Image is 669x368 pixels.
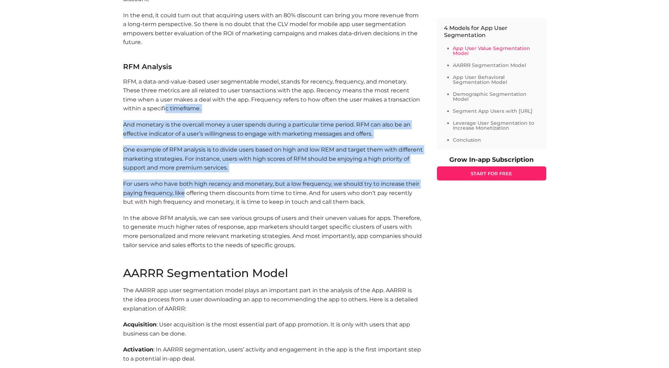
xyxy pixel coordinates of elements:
p: One example of RFM analysis is to divide users based on high and low REM and target them with dif... [123,145,423,172]
p: The AARRR app user segmentation model plays an important part in the analysis of the App. AARRR i... [123,286,423,313]
a: Demographic Segmentation Model [453,91,527,102]
b: Acquisition [123,321,157,328]
a: App User Value Segmentation Model [453,45,530,56]
h3: RFM Analysis [123,63,423,70]
a: Leverage User Segmentation to Increase Monetization [453,120,534,131]
h2: AARRR Segmentation Model [123,268,423,279]
p: In the above RFM analysis, we can see various groups of users and their uneven values for apps. T... [123,214,423,268]
a: App User Behavioral Segmentation Model [453,74,507,85]
p: For users who have both high recency and monetary, but a low frequency, we should try to increase... [123,179,423,207]
a: Conclusion [453,137,481,143]
a: START FOR FREE [437,166,546,180]
p: 4 Models for App User Segmentation [444,25,539,39]
p: : User acquisition is the most essential part of app promotion. It is only with users that app bu... [123,320,423,338]
a: AARRR Segmentation Model [453,62,526,68]
b: Activation [123,346,153,353]
p: RFM, a data-and-value-based user segmentable model, stands for recency, frequency, and monetary. ... [123,77,423,113]
a: Segment App Users with [URL] [453,108,533,114]
p: And monetary is the overcall money a user spends during a particular time period. RFM can also be... [123,120,423,138]
p: In the end, it could turn out that acquiring users with an 80% discount can bring you more revenu... [123,11,423,56]
p: : In AARRR segmentation, users’ activity and engagement in the app is the first important step to... [123,345,423,363]
p: Grow In-app Subscription [437,157,546,163]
